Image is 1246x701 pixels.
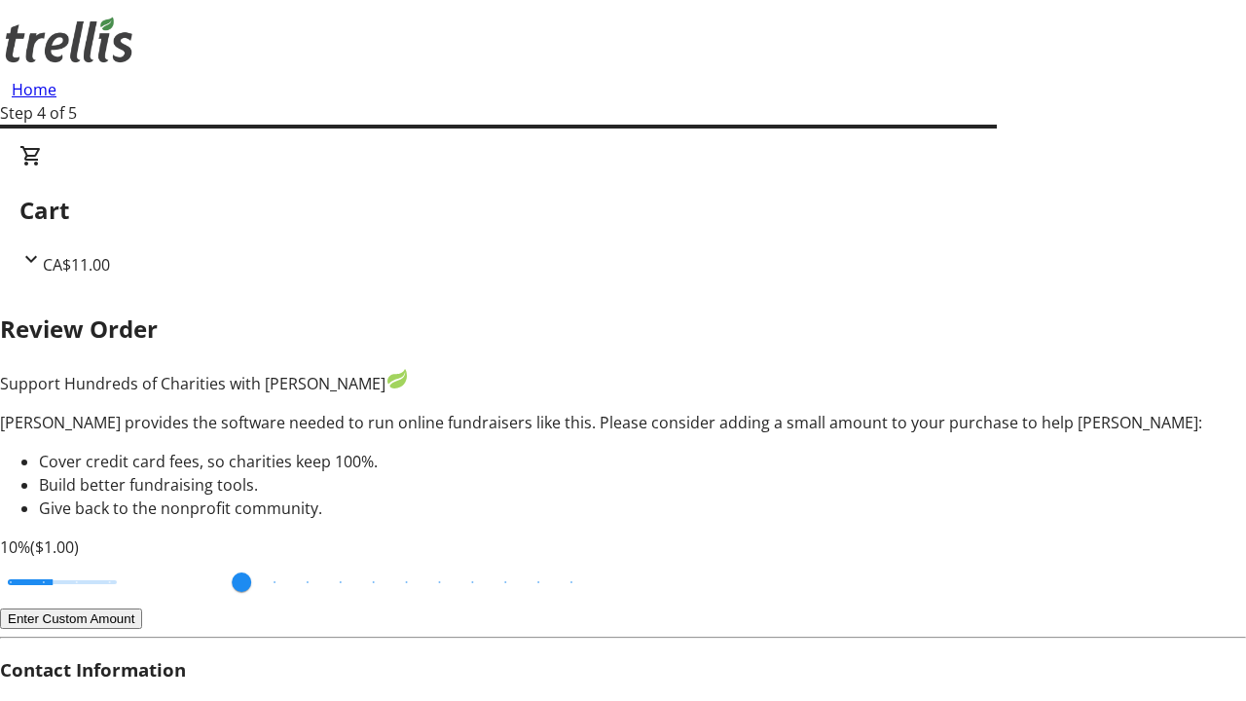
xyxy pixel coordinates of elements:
li: Build better fundraising tools. [39,473,1246,497]
h2: Cart [19,193,1227,228]
li: Give back to the nonprofit community. [39,497,1246,520]
span: CA$11.00 [43,254,110,276]
li: Cover credit card fees, so charities keep 100%. [39,450,1246,473]
div: CartCA$11.00 [19,144,1227,277]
